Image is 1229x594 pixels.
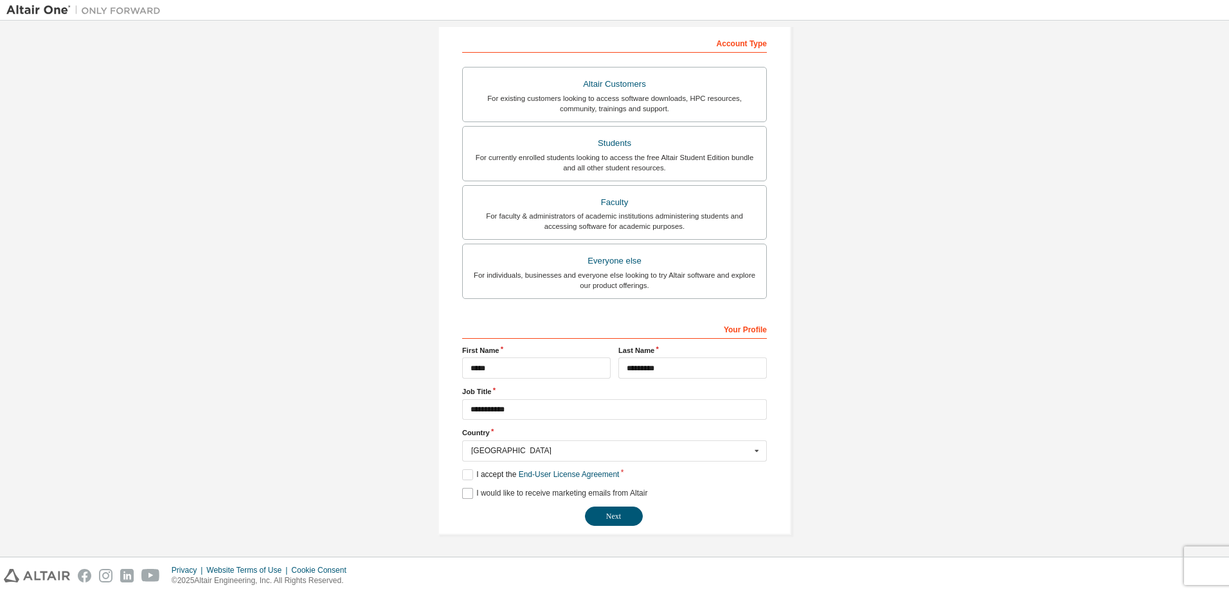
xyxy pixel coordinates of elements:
[6,4,167,17] img: Altair One
[471,194,758,212] div: Faculty
[4,569,70,582] img: altair_logo.svg
[471,447,751,455] div: [GEOGRAPHIC_DATA]
[618,345,767,355] label: Last Name
[462,488,647,499] label: I would like to receive marketing emails from Altair
[519,470,620,479] a: End-User License Agreement
[462,428,767,438] label: Country
[462,32,767,53] div: Account Type
[291,565,354,575] div: Cookie Consent
[471,211,758,231] div: For faculty & administrators of academic institutions administering students and accessing softwa...
[462,386,767,397] label: Job Title
[462,345,611,355] label: First Name
[172,565,206,575] div: Privacy
[206,565,291,575] div: Website Terms of Use
[462,318,767,339] div: Your Profile
[141,569,160,582] img: youtube.svg
[120,569,134,582] img: linkedin.svg
[78,569,91,582] img: facebook.svg
[471,75,758,93] div: Altair Customers
[585,507,643,526] button: Next
[471,270,758,291] div: For individuals, businesses and everyone else looking to try Altair software and explore our prod...
[462,469,619,480] label: I accept the
[172,575,354,586] p: © 2025 Altair Engineering, Inc. All Rights Reserved.
[99,569,112,582] img: instagram.svg
[471,134,758,152] div: Students
[471,152,758,173] div: For currently enrolled students looking to access the free Altair Student Edition bundle and all ...
[471,93,758,114] div: For existing customers looking to access software downloads, HPC resources, community, trainings ...
[471,252,758,270] div: Everyone else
